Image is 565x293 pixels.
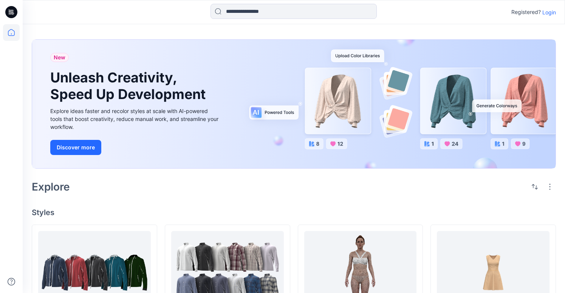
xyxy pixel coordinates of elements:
h2: Explore [32,181,70,193]
div: Explore ideas faster and recolor styles at scale with AI-powered tools that boost creativity, red... [50,107,220,131]
button: Discover more [50,140,101,155]
h1: Unleash Creativity, Speed Up Development [50,70,209,102]
h4: Styles [32,208,556,217]
a: Discover more [50,140,220,155]
p: Registered? [511,8,541,17]
span: New [54,53,65,62]
p: Login [542,8,556,16]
